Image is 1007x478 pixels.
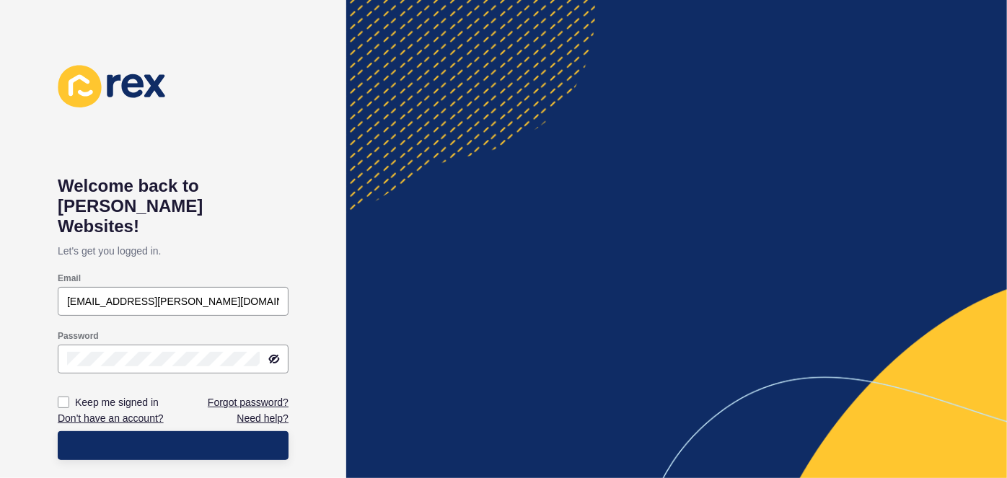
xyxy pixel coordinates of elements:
label: Password [58,330,99,342]
label: Keep me signed in [75,395,159,410]
a: Don't have an account? [58,411,164,425]
input: e.g. name@company.com [67,294,279,309]
a: Forgot password? [208,395,289,410]
a: Need help? [237,411,289,425]
label: Email [58,273,81,284]
h1: Welcome back to [PERSON_NAME] Websites! [58,176,289,236]
p: Let's get you logged in. [58,236,289,265]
